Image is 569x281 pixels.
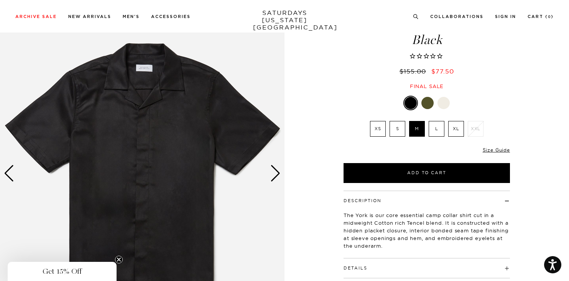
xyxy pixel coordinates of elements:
button: Description [344,199,382,203]
div: Next slide [270,165,281,182]
a: SATURDAYS[US_STATE][GEOGRAPHIC_DATA] [253,9,316,31]
a: New Arrivals [68,15,111,19]
span: Black [342,34,511,46]
a: Accessories [151,15,191,19]
div: Previous slide [4,165,14,182]
label: XS [370,121,386,137]
button: Close teaser [115,256,123,263]
span: Get 15% Off [43,267,82,276]
div: Final sale [342,83,511,90]
button: Add to Cart [344,163,510,183]
a: Archive Sale [15,15,57,19]
h1: York Camp Collar SS Shirt [342,19,511,46]
span: Rated 0.0 out of 5 stars 0 reviews [342,52,511,60]
span: $77.50 [431,67,454,75]
label: M [409,121,425,137]
del: $155.00 [400,67,429,75]
a: Collaborations [430,15,483,19]
button: Details [344,266,367,270]
label: L [429,121,444,137]
a: Men's [123,15,140,19]
label: XL [448,121,464,137]
a: Sign In [495,15,516,19]
a: Cart (0) [528,15,554,19]
a: Size Guide [483,147,510,153]
p: The York is our core essential camp collar shirt cut in a midweight Cotton rich Tencel blend. It ... [344,211,510,250]
div: Get 15% OffClose teaser [8,262,117,281]
label: S [390,121,405,137]
small: 0 [548,15,551,19]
